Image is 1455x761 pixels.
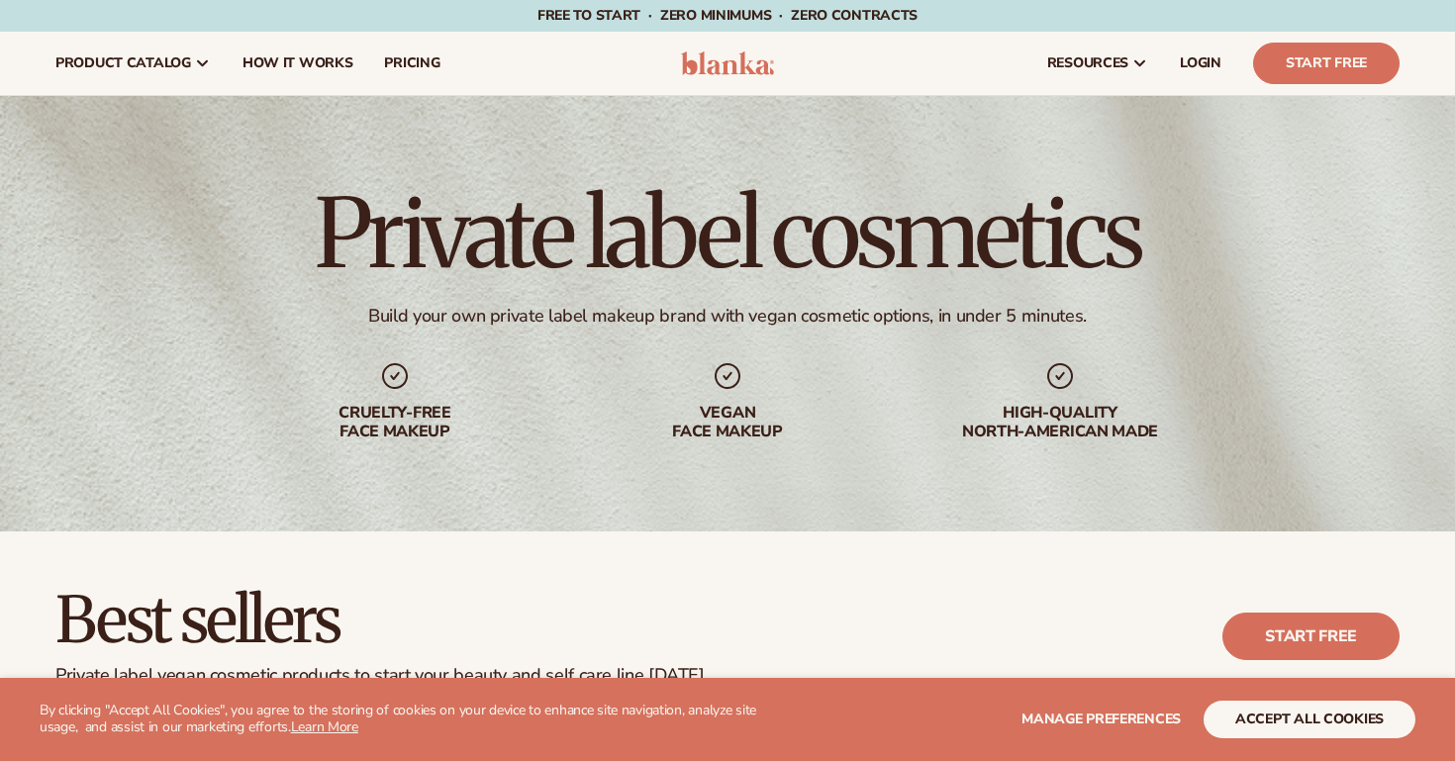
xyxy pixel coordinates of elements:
[681,51,775,75] img: logo
[368,305,1087,328] div: Build your own private label makeup brand with vegan cosmetic options, in under 5 minutes.
[1031,32,1164,95] a: resources
[268,404,522,441] div: Cruelty-free face makeup
[55,665,708,687] div: Private label vegan cosmetic products to start your beauty and self care line [DATE].
[1222,613,1400,660] a: Start free
[55,587,708,653] h2: Best sellers
[1204,701,1415,738] button: accept all cookies
[1021,710,1181,728] span: Manage preferences
[537,6,918,25] span: Free to start · ZERO minimums · ZERO contracts
[1164,32,1237,95] a: LOGIN
[55,55,191,71] span: product catalog
[291,717,358,736] a: Learn More
[40,32,227,95] a: product catalog
[384,55,439,71] span: pricing
[242,55,353,71] span: How It Works
[1021,701,1181,738] button: Manage preferences
[933,404,1187,441] div: High-quality North-american made
[315,186,1140,281] h1: Private label cosmetics
[227,32,369,95] a: How It Works
[1180,55,1221,71] span: LOGIN
[1253,43,1400,84] a: Start Free
[368,32,455,95] a: pricing
[40,703,773,736] p: By clicking "Accept All Cookies", you agree to the storing of cookies on your device to enhance s...
[1047,55,1128,71] span: resources
[601,404,854,441] div: Vegan face makeup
